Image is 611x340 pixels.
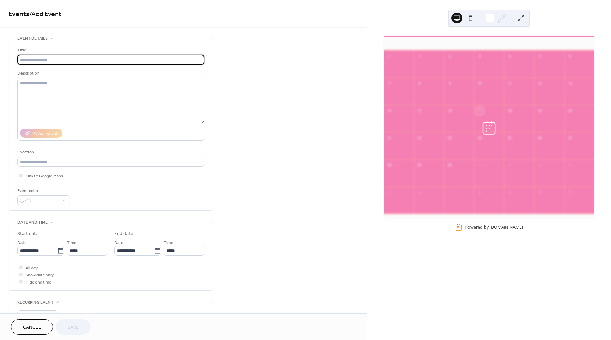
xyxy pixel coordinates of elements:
div: 5 [536,53,543,60]
div: 26 [536,134,543,142]
div: Start date [17,230,39,238]
a: [DOMAIN_NAME] [490,224,523,230]
div: 3 [536,162,543,169]
div: 24 [476,134,483,142]
div: Event color [17,187,69,194]
div: 2 [506,162,513,169]
div: 7 [446,189,453,196]
div: 21 [386,134,393,142]
div: 11 [506,80,513,87]
div: 13 [566,80,574,87]
div: 31 [386,53,393,60]
div: 16 [446,107,453,115]
div: 20 [566,107,574,115]
div: 22 [416,134,423,142]
button: Cancel [11,319,53,335]
span: Hide end time [26,279,51,286]
div: 2 [446,53,453,60]
div: 30 [446,162,453,169]
div: 1 [416,53,423,60]
div: 4 [566,162,574,169]
div: 23 [446,134,453,142]
div: 12 [536,80,543,87]
div: 11 [566,189,574,196]
div: Tue [446,37,475,50]
div: 25 [506,134,513,142]
span: Date and time [17,219,48,226]
span: Time [164,239,173,246]
span: Date [114,239,123,246]
span: Link to Google Maps [26,173,63,180]
div: Powered by [465,224,523,230]
span: Recurring event [17,299,54,306]
span: Cancel [23,324,41,331]
div: 8 [416,80,423,87]
a: Events [9,7,29,21]
div: 18 [506,107,513,115]
span: Show date only [26,272,54,279]
div: Title [17,47,203,54]
div: 29 [416,162,423,169]
span: All day [26,264,38,272]
div: 6 [416,189,423,196]
div: 10 [536,189,543,196]
span: / Add Event [29,7,61,21]
div: 17 [476,107,483,115]
div: 1 [476,162,483,169]
div: 8 [476,189,483,196]
div: 15 [416,107,423,115]
div: 6 [566,53,574,60]
div: Mon [418,37,446,50]
div: Description [17,70,203,77]
div: 10 [476,80,483,87]
div: Thu [503,37,532,50]
div: 5 [386,189,393,196]
span: Date [17,239,27,246]
span: Event details [17,35,48,42]
div: 9 [506,189,513,196]
span: Time [67,239,76,246]
div: 3 [476,53,483,60]
div: 14 [386,107,393,115]
div: 7 [386,80,393,87]
div: Wed [475,37,503,50]
div: 4 [506,53,513,60]
div: Sun [389,37,418,50]
div: 9 [446,80,453,87]
div: Sat [560,37,589,50]
div: 28 [386,162,393,169]
div: 27 [566,134,574,142]
div: End date [114,230,133,238]
div: 19 [536,107,543,115]
span: Do not repeat [20,312,46,320]
div: Location [17,149,203,156]
div: Fri [532,37,561,50]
